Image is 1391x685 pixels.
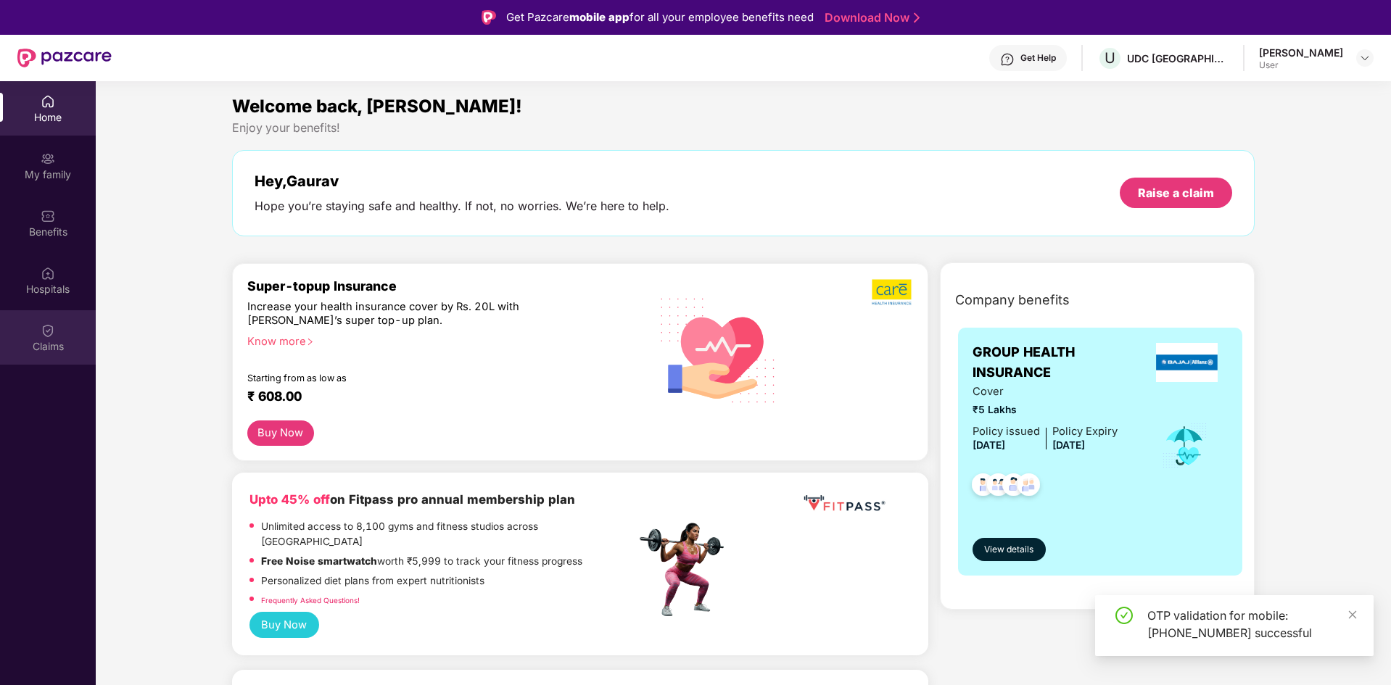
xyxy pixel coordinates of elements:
[232,96,522,117] span: Welcome back, [PERSON_NAME]!
[825,10,915,25] a: Download Now
[1052,423,1118,440] div: Policy Expiry
[1147,607,1356,642] div: OTP validation for mobile: [PHONE_NUMBER] successful
[635,519,737,620] img: fpp.png
[1020,52,1056,64] div: Get Help
[255,173,669,190] div: Hey, Gaurav
[1052,439,1085,451] span: [DATE]
[973,439,1005,451] span: [DATE]
[249,492,330,507] b: Upto 45% off
[247,373,574,383] div: Starting from as low as
[1259,59,1343,71] div: User
[649,279,788,420] img: svg+xml;base64,PHN2ZyB4bWxucz0iaHR0cDovL3d3dy53My5vcmcvMjAwMC9zdmciIHhtbG5zOnhsaW5rPSJodHRwOi8vd3...
[1105,49,1115,67] span: U
[1000,52,1015,67] img: svg+xml;base64,PHN2ZyBpZD0iSGVscC0zMngzMiIgeG1sbnM9Imh0dHA6Ly93d3cudzMub3JnLzIwMDAvc3ZnIiB3aWR0aD...
[41,266,55,281] img: svg+xml;base64,PHN2ZyBpZD0iSG9zcGl0YWxzIiB4bWxucz0iaHR0cDovL3d3dy53My5vcmcvMjAwMC9zdmciIHdpZHRoPS...
[801,490,888,517] img: fppp.png
[17,49,112,67] img: New Pazcare Logo
[249,612,319,639] button: Buy Now
[1011,469,1047,505] img: svg+xml;base64,PHN2ZyB4bWxucz0iaHR0cDovL3d3dy53My5vcmcvMjAwMC9zdmciIHdpZHRoPSI0OC45NDMiIGhlaWdodD...
[1156,343,1218,382] img: insurerLogo
[1115,607,1133,624] span: check-circle
[955,290,1070,310] span: Company benefits
[569,10,630,24] strong: mobile app
[1347,610,1358,620] span: close
[247,389,622,406] div: ₹ 608.00
[232,120,1255,136] div: Enjoy your benefits!
[1161,422,1208,470] img: icon
[306,338,314,346] span: right
[914,10,920,25] img: Stroke
[973,383,1118,400] span: Cover
[247,335,627,345] div: Know more
[247,278,636,294] div: Super-topup Insurance
[872,278,913,306] img: b5dec4f62d2307b9de63beb79f102df3.png
[41,94,55,109] img: svg+xml;base64,PHN2ZyBpZD0iSG9tZSIgeG1sbnM9Imh0dHA6Ly93d3cudzMub3JnLzIwMDAvc3ZnIiB3aWR0aD0iMjAiIG...
[1259,46,1343,59] div: [PERSON_NAME]
[973,342,1146,383] span: GROUP HEALTH INSURANCE
[261,554,582,570] p: worth ₹5,999 to track your fitness progress
[981,469,1016,505] img: svg+xml;base64,PHN2ZyB4bWxucz0iaHR0cDovL3d3dy53My5vcmcvMjAwMC9zdmciIHdpZHRoPSI0OC45MTUiIGhlaWdodD...
[261,519,635,550] p: Unlimited access to 8,100 gyms and fitness studios across [GEOGRAPHIC_DATA]
[249,492,575,507] b: on Fitpass pro annual membership plan
[965,469,1001,505] img: svg+xml;base64,PHN2ZyB4bWxucz0iaHR0cDovL3d3dy53My5vcmcvMjAwMC9zdmciIHdpZHRoPSI0OC45NDMiIGhlaWdodD...
[261,555,377,567] strong: Free Noise smartwatch
[41,151,55,166] img: svg+xml;base64,PHN2ZyB3aWR0aD0iMjAiIGhlaWdodD0iMjAiIHZpZXdCb3g9IjAgMCAyMCAyMCIgZmlsbD0ibm9uZSIgeG...
[247,420,314,446] button: Buy Now
[41,323,55,338] img: svg+xml;base64,PHN2ZyBpZD0iQ2xhaW0iIHhtbG5zPSJodHRwOi8vd3d3LnczLm9yZy8yMDAwL3N2ZyIgd2lkdGg9IjIwIi...
[247,300,573,328] div: Increase your health insurance cover by Rs. 20L with [PERSON_NAME]’s super top-up plan.
[996,469,1031,505] img: svg+xml;base64,PHN2ZyB4bWxucz0iaHR0cDovL3d3dy53My5vcmcvMjAwMC9zdmciIHdpZHRoPSI0OC45NDMiIGhlaWdodD...
[482,10,496,25] img: Logo
[973,538,1046,561] button: View details
[973,402,1118,418] span: ₹5 Lakhs
[1359,52,1371,64] img: svg+xml;base64,PHN2ZyBpZD0iRHJvcGRvd24tMzJ4MzIiIHhtbG5zPSJodHRwOi8vd3d3LnczLm9yZy8yMDAwL3N2ZyIgd2...
[973,423,1040,440] div: Policy issued
[984,543,1033,557] span: View details
[506,9,814,26] div: Get Pazcare for all your employee benefits need
[261,573,484,589] p: Personalized diet plans from expert nutritionists
[1127,51,1229,65] div: UDC [GEOGRAPHIC_DATA]
[1138,185,1214,201] div: Raise a claim
[255,199,669,214] div: Hope you’re staying safe and healthy. If not, no worries. We’re here to help.
[41,209,55,223] img: svg+xml;base64,PHN2ZyBpZD0iQmVuZWZpdHMiIHhtbG5zPSJodHRwOi8vd3d3LnczLm9yZy8yMDAwL3N2ZyIgd2lkdGg9Ij...
[261,596,360,605] a: Frequently Asked Questions!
